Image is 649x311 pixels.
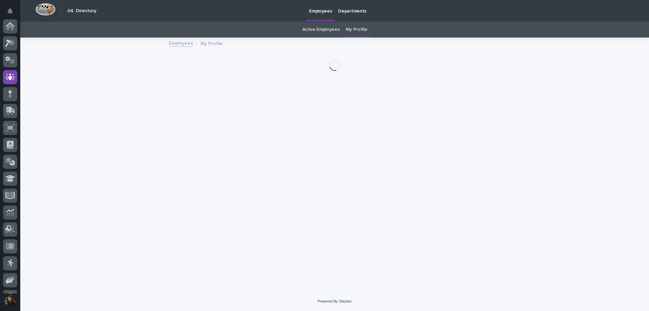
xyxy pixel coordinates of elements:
a: My Profile [346,22,367,38]
a: Active Employees [302,22,340,38]
p: My Profile [200,39,223,47]
button: Notifications [3,4,17,18]
img: Workspace Logo [35,3,55,16]
button: users-avatar [3,293,17,308]
a: Powered By Stacker [317,299,352,303]
a: Employees [169,39,193,47]
h2: 04. Directory [67,8,96,14]
div: Notifications [8,8,17,19]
